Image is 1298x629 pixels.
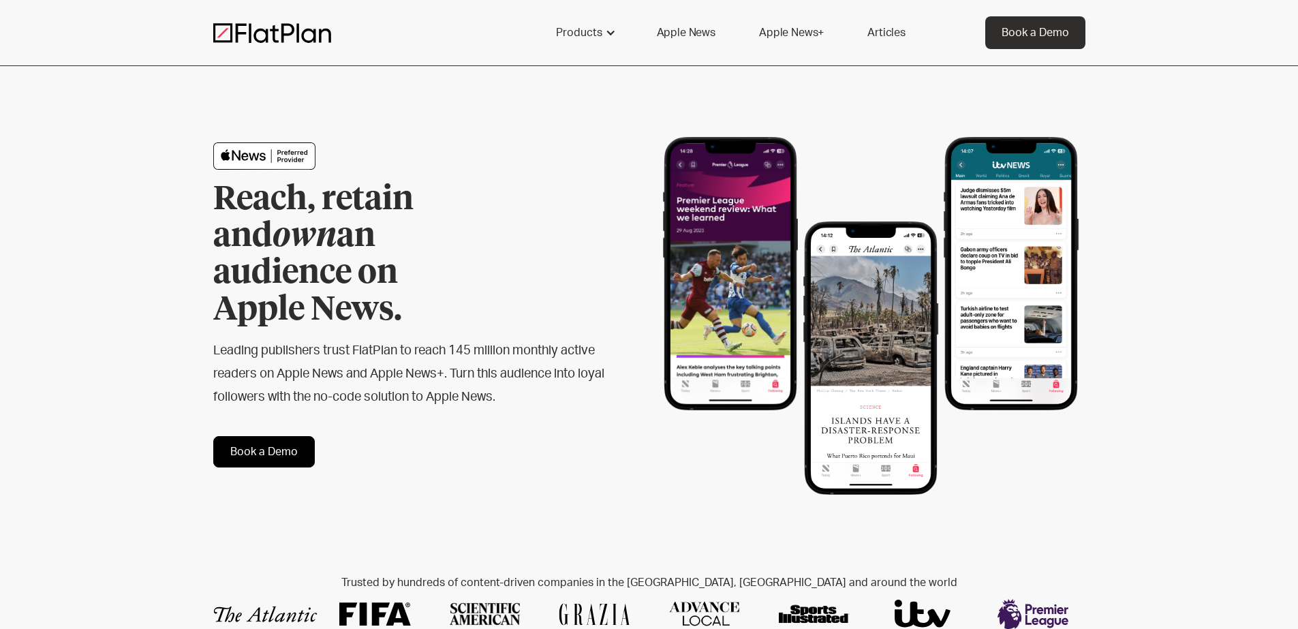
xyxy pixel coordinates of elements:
div: Products [556,25,602,41]
a: Apple News+ [743,16,840,49]
a: Book a Demo [985,16,1085,49]
a: Book a Demo [213,436,315,467]
h2: Trusted by hundreds of content-driven companies in the [GEOGRAPHIC_DATA], [GEOGRAPHIC_DATA] and a... [213,577,1085,589]
h2: Leading publishers trust FlatPlan to reach 145 million monthly active readers on Apple News and A... [213,339,606,409]
div: Book a Demo [1002,25,1069,41]
em: own [273,220,337,253]
div: Products [540,16,630,49]
a: Apple News [640,16,732,49]
h1: Reach, retain and an audience on Apple News. [213,181,493,328]
a: Articles [851,16,922,49]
